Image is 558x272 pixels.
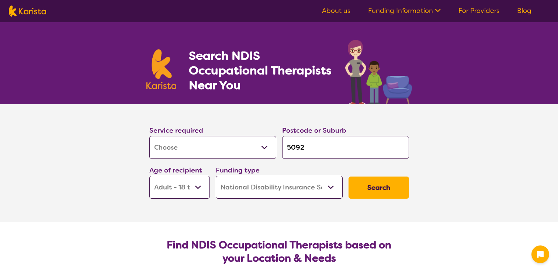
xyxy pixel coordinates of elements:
[216,166,260,175] label: Funding type
[149,126,203,135] label: Service required
[282,126,346,135] label: Postcode or Suburb
[517,6,531,15] a: Blog
[149,166,202,175] label: Age of recipient
[345,40,412,104] img: occupational-therapy
[146,49,177,89] img: Karista logo
[458,6,499,15] a: For Providers
[368,6,441,15] a: Funding Information
[189,48,332,93] h1: Search NDIS Occupational Therapists Near You
[282,136,409,159] input: Type
[322,6,350,15] a: About us
[349,177,409,199] button: Search
[155,238,403,265] h2: Find NDIS Occupational Therapists based on your Location & Needs
[9,6,46,17] img: Karista logo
